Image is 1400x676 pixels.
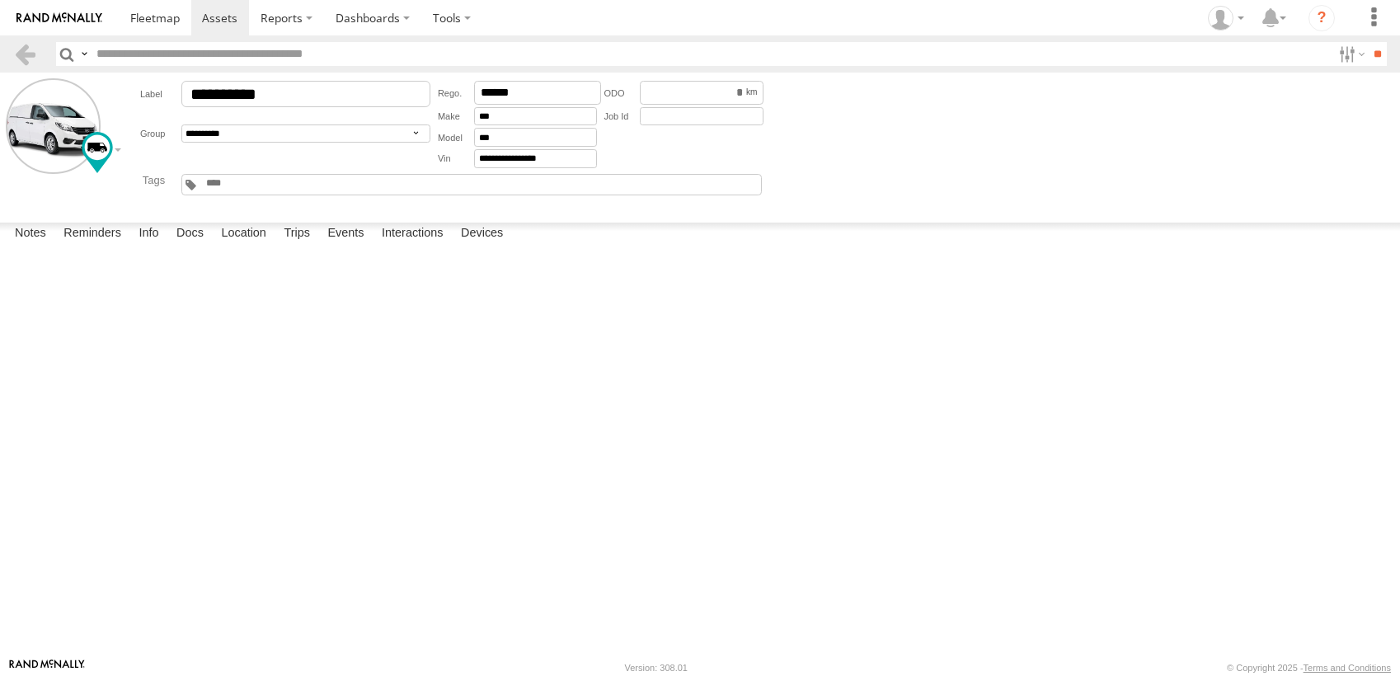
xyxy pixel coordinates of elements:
img: rand-logo.svg [16,12,102,24]
label: Notes [7,223,54,246]
div: Emma Bailey [1202,6,1250,31]
a: Visit our Website [9,660,85,676]
a: Terms and Conditions [1304,663,1391,673]
label: Location [213,223,275,246]
i: ? [1308,5,1335,31]
a: Back to previous Page [13,42,37,66]
label: Interactions [373,223,452,246]
label: Trips [275,223,318,246]
label: Search Query [78,42,91,66]
label: Events [319,223,372,246]
div: Version: 308.01 [625,663,688,673]
label: Docs [168,223,212,246]
label: Devices [453,223,511,246]
div: © Copyright 2025 - [1227,663,1391,673]
label: Reminders [55,223,129,246]
label: Search Filter Options [1332,42,1368,66]
label: Info [130,223,167,246]
div: Change Map Icon [82,132,113,173]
